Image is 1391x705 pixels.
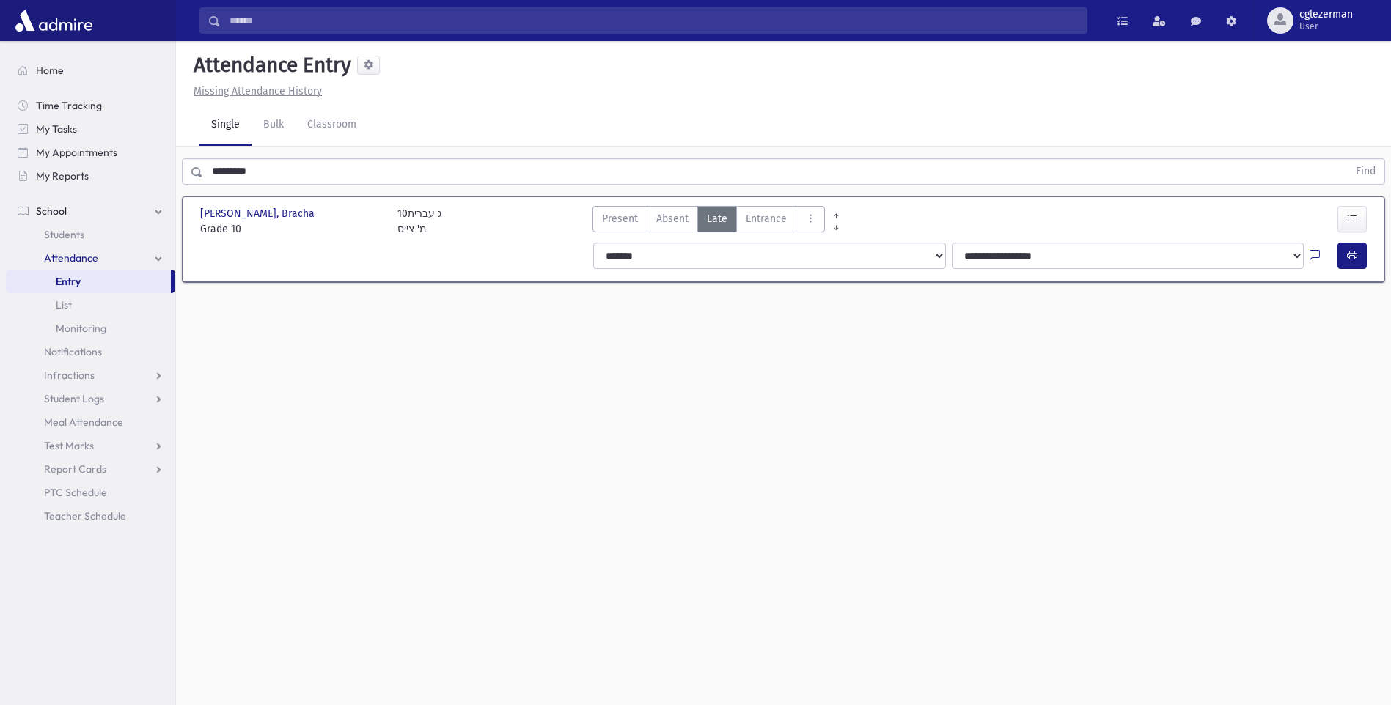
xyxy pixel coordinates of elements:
span: Entrance [746,211,787,226]
span: Time Tracking [36,99,102,112]
a: Time Tracking [6,94,175,117]
a: PTC Schedule [6,481,175,504]
span: School [36,204,67,218]
span: List [56,298,72,311]
a: Meal Attendance [6,410,175,434]
span: Entry [56,275,81,288]
span: Present [602,211,638,226]
a: Infractions [6,363,175,387]
input: Search [221,7,1087,34]
a: My Reports [6,164,175,188]
a: My Appointments [6,141,175,164]
a: Student Logs [6,387,175,410]
h5: Attendance Entry [188,53,351,78]
a: Classroom [296,105,368,146]
span: My Appointments [36,146,117,159]
span: Grade 10 [200,221,383,237]
a: Test Marks [6,434,175,457]
div: AttTypes [592,206,825,237]
span: Attendance [44,251,98,265]
span: Infractions [44,369,95,382]
span: Student Logs [44,392,104,405]
a: Missing Attendance History [188,85,322,97]
div: 10ג עברית מ' צייס [397,206,442,237]
span: Monitoring [56,322,106,335]
a: Entry [6,270,171,293]
a: List [6,293,175,317]
a: Attendance [6,246,175,270]
span: [PERSON_NAME], Bracha [200,206,318,221]
span: User [1299,21,1353,32]
img: AdmirePro [12,6,96,35]
span: Late [707,211,727,226]
a: Students [6,223,175,246]
span: Teacher Schedule [44,509,126,523]
span: PTC Schedule [44,486,107,499]
a: Bulk [252,105,296,146]
span: Meal Attendance [44,416,123,429]
span: Report Cards [44,462,106,476]
a: Single [199,105,252,146]
button: Find [1347,159,1384,184]
span: Test Marks [44,439,94,452]
span: Absent [656,211,689,226]
span: Home [36,64,64,77]
span: Students [44,228,84,241]
a: Notifications [6,340,175,363]
a: Monitoring [6,317,175,340]
span: My Tasks [36,122,77,136]
span: My Reports [36,169,89,182]
span: cglezerman [1299,9,1353,21]
a: Home [6,59,175,82]
a: Report Cards [6,457,175,481]
a: School [6,199,175,223]
u: Missing Attendance History [194,85,322,97]
a: My Tasks [6,117,175,141]
a: Teacher Schedule [6,504,175,528]
span: Notifications [44,345,102,358]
